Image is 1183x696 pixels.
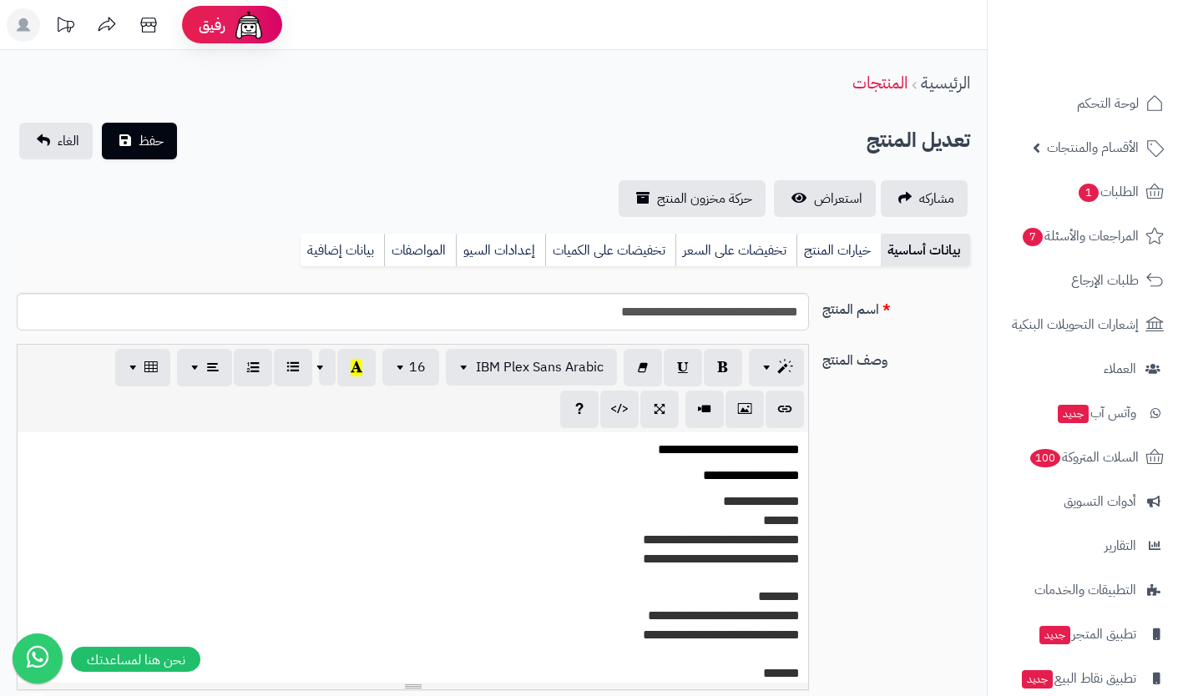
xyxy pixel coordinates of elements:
a: وآتس آبجديد [998,393,1173,433]
a: خيارات المنتج [796,234,881,267]
a: التطبيقات والخدمات [998,570,1173,610]
img: logo-2.png [1069,47,1167,82]
a: التقارير [998,526,1173,566]
span: أدوات التسويق [1064,490,1136,513]
span: تطبيق نقاط البيع [1020,667,1136,690]
img: ai-face.png [232,8,265,42]
a: تخفيضات على السعر [675,234,796,267]
a: الطلبات1 [998,172,1173,212]
span: رفيق [199,15,225,35]
a: إشعارات التحويلات البنكية [998,305,1173,345]
button: 16 [382,349,439,386]
span: 100 [1030,449,1060,467]
a: الغاء [19,123,93,159]
a: لوحة التحكم [998,83,1173,124]
a: تحديثات المنصة [44,8,86,46]
a: الرئيسية [921,70,970,95]
a: المراجعات والأسئلة7 [998,216,1173,256]
span: الغاء [58,131,79,151]
a: استعراض [774,180,876,217]
span: المراجعات والأسئلة [1021,224,1139,248]
h2: تعديل المنتج [867,124,970,158]
a: المواصفات [384,234,456,267]
label: اسم المنتج [816,293,977,320]
span: 1 [1079,184,1099,202]
button: IBM Plex Sans Arabic [446,349,617,386]
span: تطبيق المتجر [1038,623,1136,646]
a: المنتجات [852,70,907,95]
span: IBM Plex Sans Arabic [476,357,604,377]
span: الأقسام والمنتجات [1047,136,1139,159]
a: بيانات إضافية [301,234,384,267]
span: طلبات الإرجاع [1071,269,1139,292]
span: جديد [1058,405,1089,423]
a: تخفيضات على الكميات [545,234,675,267]
span: جديد [1022,670,1053,688]
span: 7 [1023,228,1043,246]
a: طلبات الإرجاع [998,260,1173,300]
span: لوحة التحكم [1077,92,1139,115]
a: بيانات أساسية [881,234,970,267]
span: استعراض [814,189,862,209]
a: العملاء [998,349,1173,389]
a: حركة مخزون المنتج [619,180,766,217]
span: 16 [409,357,426,377]
span: السلات المتروكة [1029,446,1139,469]
span: إشعارات التحويلات البنكية [1012,313,1139,336]
a: إعدادات السيو [456,234,545,267]
a: مشاركه [881,180,968,217]
label: وصف المنتج [816,344,977,371]
span: وآتس آب [1056,401,1136,425]
span: العملاء [1104,357,1136,381]
a: تطبيق المتجرجديد [998,614,1173,654]
span: التقارير [1105,534,1136,557]
span: التطبيقات والخدمات [1034,578,1136,602]
span: جديد [1039,626,1070,644]
button: حفظ [102,123,177,159]
span: مشاركه [919,189,954,209]
span: الطلبات [1077,180,1139,204]
a: أدوات التسويق [998,482,1173,522]
span: حركة مخزون المنتج [657,189,752,209]
span: حفظ [139,131,164,151]
a: السلات المتروكة100 [998,437,1173,477]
